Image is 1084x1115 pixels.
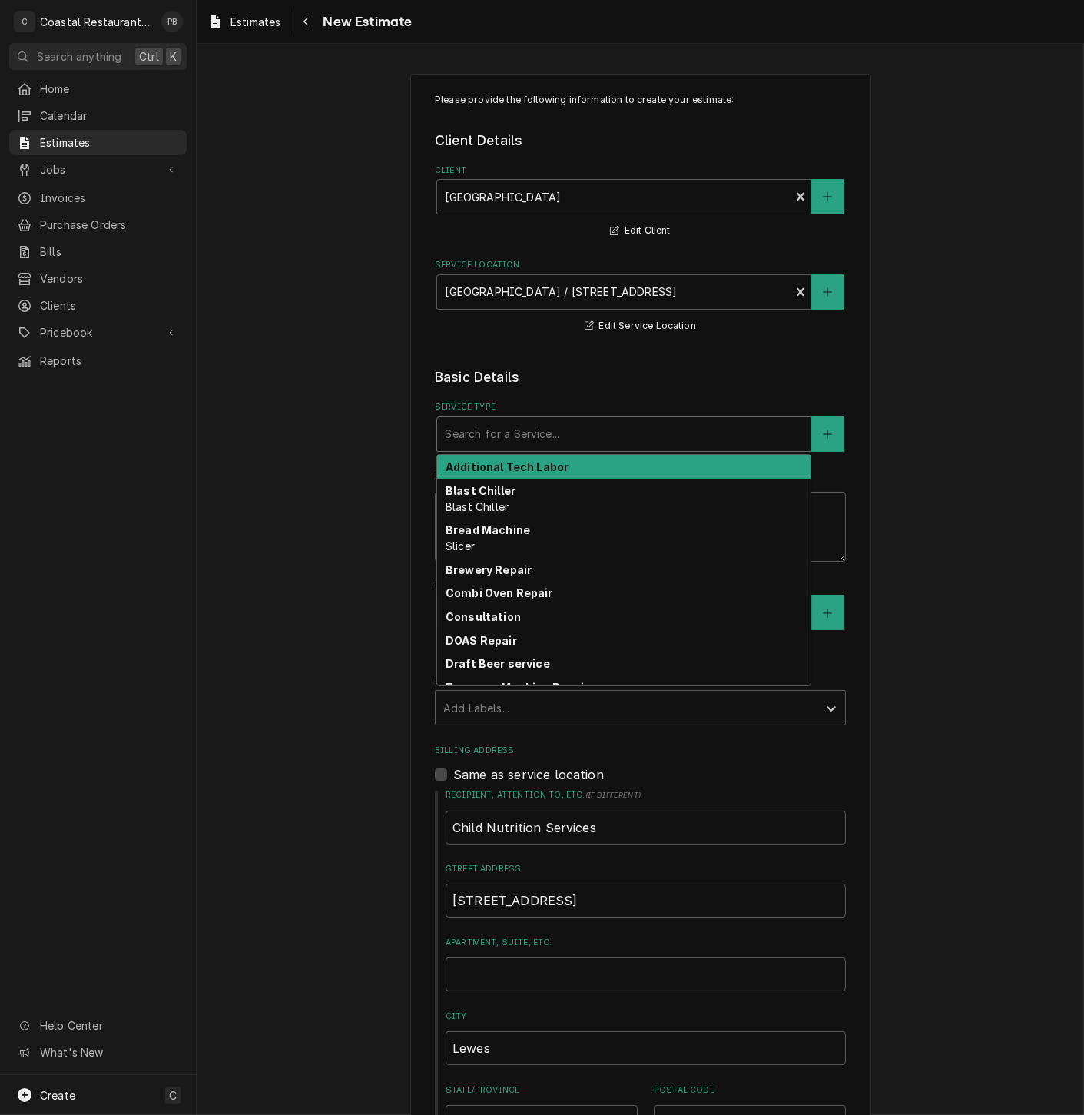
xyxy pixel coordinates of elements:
[40,161,156,178] span: Jobs
[446,634,517,647] strong: DOAS Repair
[435,164,846,177] label: Client
[435,164,846,241] div: Client
[823,287,832,297] svg: Create New Location
[40,297,179,314] span: Clients
[40,1044,177,1060] span: What's New
[446,539,475,553] span: Slicer
[40,1017,177,1034] span: Help Center
[446,1010,846,1023] label: City
[446,789,846,844] div: Recipient, Attention To, etc.
[446,610,521,623] strong: Consultation
[230,14,280,30] span: Estimates
[40,244,179,260] span: Bills
[435,580,846,592] label: Equipment
[9,266,187,291] a: Vendors
[9,76,187,101] a: Home
[293,9,318,34] button: Navigate back
[823,608,832,619] svg: Create New Equipment
[14,11,35,32] div: C
[40,217,179,233] span: Purchase Orders
[40,190,179,206] span: Invoices
[9,293,187,318] a: Clients
[9,43,187,70] button: Search anythingCtrlK
[654,1084,846,1097] label: Postal Code
[435,93,846,107] p: Please provide the following information to create your estimate:
[608,221,672,241] button: Edit Client
[811,416,844,452] button: Create New Service
[446,1010,846,1065] div: City
[435,259,846,335] div: Service Location
[446,657,550,670] strong: Draft Beer service
[446,460,569,473] strong: Additional Tech Labor
[9,103,187,128] a: Calendar
[435,259,846,271] label: Service Location
[40,108,179,124] span: Calendar
[811,274,844,310] button: Create New Location
[435,367,846,387] legend: Basic Details
[453,765,604,784] label: Same as service location
[9,239,187,264] a: Bills
[823,191,832,202] svg: Create New Client
[811,179,844,214] button: Create New Client
[446,523,530,536] strong: Bread Machine
[446,863,846,875] label: Street Address
[435,401,846,451] div: Service Type
[9,1013,187,1038] a: Go to Help Center
[446,500,509,513] span: Blast Chiller
[823,429,832,440] svg: Create New Service
[9,130,187,155] a: Estimates
[446,937,846,991] div: Apartment, Suite, etc.
[435,401,846,413] label: Service Type
[161,11,183,32] div: PB
[9,157,187,182] a: Go to Jobs
[435,470,846,561] div: Reason For Call
[435,470,846,483] label: Reason For Call
[435,131,846,151] legend: Client Details
[435,675,846,725] div: Labels
[446,863,846,918] div: Street Address
[40,134,179,151] span: Estimates
[9,185,187,211] a: Invoices
[435,580,846,656] div: Equipment
[139,48,159,65] span: Ctrl
[201,9,287,35] a: Estimates
[40,353,179,369] span: Reports
[161,11,183,32] div: Phill Blush's Avatar
[435,675,846,688] label: Labels
[40,324,156,340] span: Pricebook
[40,81,179,97] span: Home
[446,681,589,694] strong: Expresso Machine Repair
[318,12,412,32] span: New Estimate
[435,745,846,757] label: Billing Address
[446,1084,638,1097] label: State/Province
[446,789,846,801] label: Recipient, Attention To, etc.
[9,348,187,373] a: Reports
[40,270,179,287] span: Vendors
[9,1040,187,1065] a: Go to What's New
[9,212,187,237] a: Purchase Orders
[9,320,187,345] a: Go to Pricebook
[811,595,844,630] button: Create New Equipment
[446,484,515,497] strong: Blast Chiller
[169,1087,177,1103] span: C
[170,48,177,65] span: K
[40,1089,75,1102] span: Create
[446,563,532,576] strong: Brewery Repair
[582,317,698,336] button: Edit Service Location
[446,937,846,949] label: Apartment, Suite, etc.
[37,48,121,65] span: Search anything
[40,14,153,30] div: Coastal Restaurant Repair
[446,586,553,599] strong: Combi Oven Repair
[585,791,641,799] span: ( if different )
